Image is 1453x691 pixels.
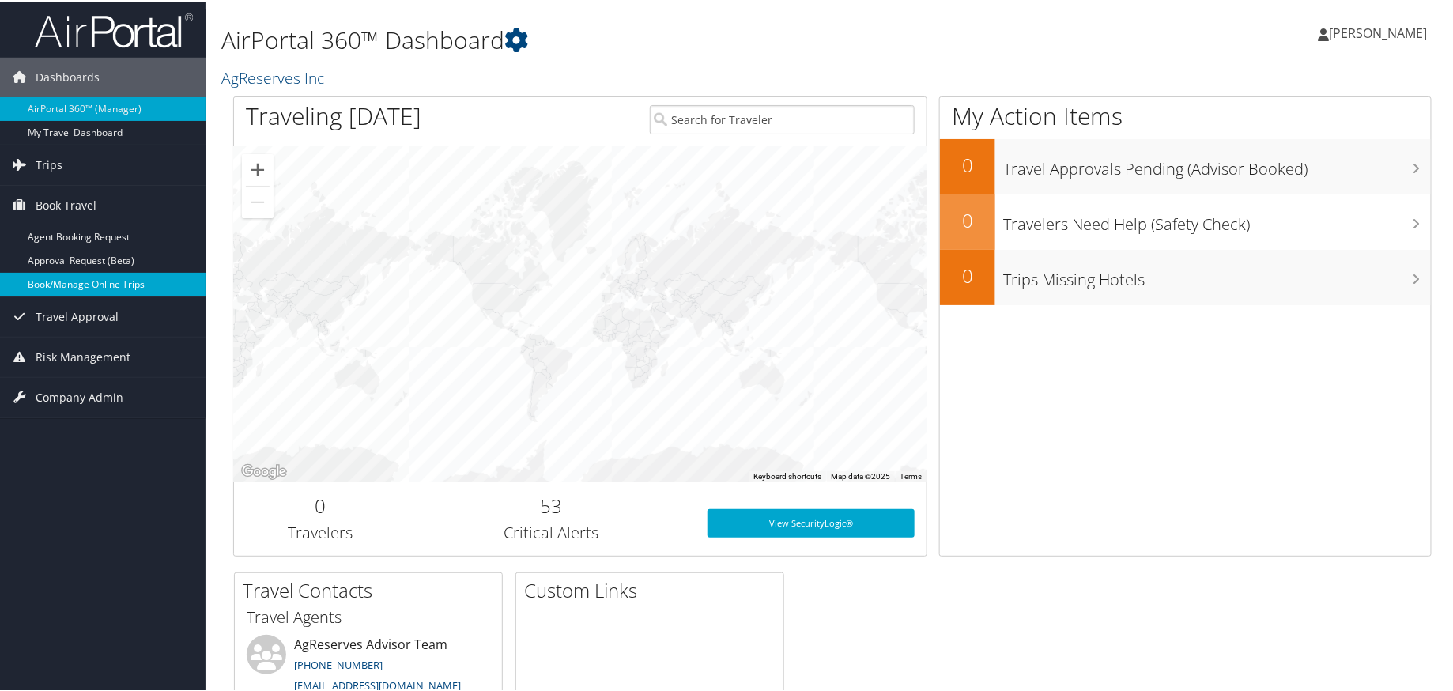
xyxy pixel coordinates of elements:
[36,184,96,224] span: Book Travel
[246,98,421,131] h1: Traveling [DATE]
[940,261,995,288] h2: 0
[1003,204,1431,234] h3: Travelers Need Help (Safety Check)
[246,520,395,542] h3: Travelers
[1319,8,1444,55] a: [PERSON_NAME]
[242,185,274,217] button: Zoom out
[940,193,1431,248] a: 0Travelers Need Help (Safety Check)
[831,470,890,479] span: Map data ©2025
[36,144,62,183] span: Trips
[1330,23,1428,40] span: [PERSON_NAME]
[36,376,123,416] span: Company Admin
[247,605,490,627] h3: Travel Agents
[36,336,130,376] span: Risk Management
[221,66,328,87] a: AgReserves Inc
[650,104,915,133] input: Search for Traveler
[1003,259,1431,289] h3: Trips Missing Hotels
[294,656,383,670] a: [PHONE_NUMBER]
[221,22,1036,55] h1: AirPortal 360™ Dashboard
[36,56,100,96] span: Dashboards
[238,460,290,481] a: Open this area in Google Maps (opens a new window)
[36,296,119,335] span: Travel Approval
[708,508,915,536] a: View SecurityLogic®
[419,491,684,518] h2: 53
[524,576,783,602] h2: Custom Links
[419,520,684,542] h3: Critical Alerts
[753,470,821,481] button: Keyboard shortcuts
[246,491,395,518] h2: 0
[242,153,274,184] button: Zoom in
[940,248,1431,304] a: 0Trips Missing Hotels
[940,98,1431,131] h1: My Action Items
[238,460,290,481] img: Google
[35,10,193,47] img: airportal-logo.png
[940,150,995,177] h2: 0
[1003,149,1431,179] h3: Travel Approvals Pending (Advisor Booked)
[940,138,1431,193] a: 0Travel Approvals Pending (Advisor Booked)
[900,470,922,479] a: Terms (opens in new tab)
[243,576,502,602] h2: Travel Contacts
[940,206,995,232] h2: 0
[294,677,461,691] a: [EMAIL_ADDRESS][DOMAIN_NAME]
